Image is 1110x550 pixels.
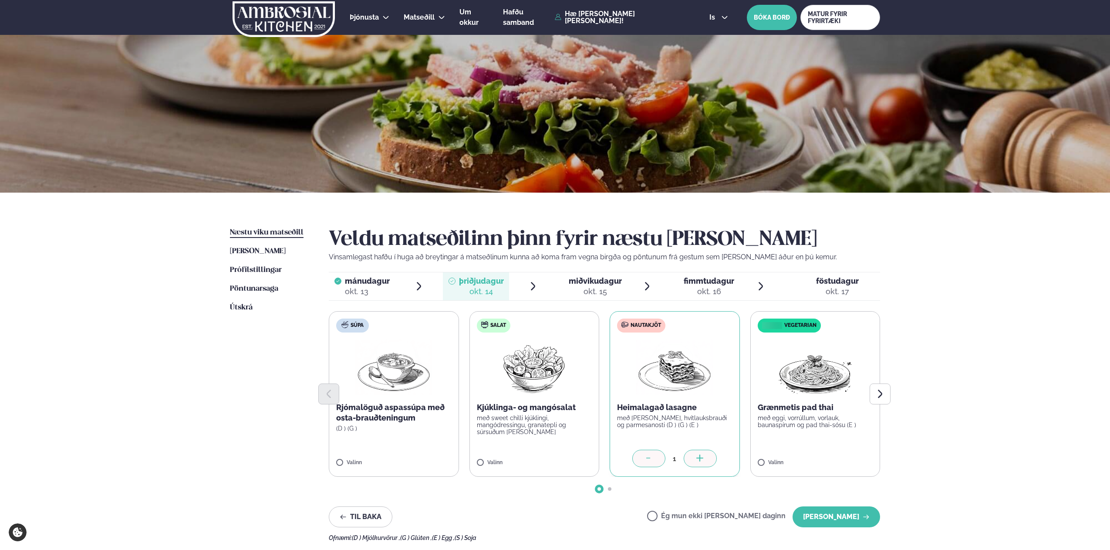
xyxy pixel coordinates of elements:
img: Spagetti.png [777,340,854,395]
span: Salat [490,322,506,329]
img: Lasagna.png [636,340,713,395]
span: þriðjudagur [459,276,504,285]
img: beef.svg [621,321,628,328]
span: Næstu viku matseðill [230,229,304,236]
a: MATUR FYRIR FYRIRTÆKI [800,5,880,30]
span: Matseðill [404,13,435,21]
span: Útskrá [230,304,253,311]
p: Vinsamlegast hafðu í huga að breytingar á matseðlinum kunna að koma fram vegna birgða og pöntunum... [329,252,880,262]
span: (S ) Soja [455,534,476,541]
span: föstudagur [816,276,859,285]
a: Um okkur [459,7,489,28]
p: Kjúklinga- og mangósalat [477,402,592,413]
div: okt. 13 [345,286,390,297]
p: Rjómalöguð aspassúpa með osta-brauðteningum [336,402,452,423]
span: fimmtudagur [684,276,734,285]
span: (G ) Glúten , [400,534,432,541]
img: Soup.png [355,340,432,395]
span: Um okkur [459,8,479,27]
div: 1 [665,454,684,464]
img: salad.svg [481,321,488,328]
p: með [PERSON_NAME], hvítlauksbrauði og parmesanosti (D ) (G ) (E ) [617,414,732,428]
span: Vegetarian [784,322,816,329]
p: með eggi, vorrúllum, vorlauk, baunaspírum og pad thai-sósu (E ) [758,414,873,428]
a: Prófílstillingar [230,265,282,275]
button: BÓKA BORÐ [747,5,797,30]
button: is [702,14,735,21]
img: soup.svg [341,321,348,328]
span: (E ) Egg , [432,534,455,541]
p: Heimalagað lasagne [617,402,732,413]
a: Pöntunarsaga [230,284,278,294]
a: Cookie settings [9,523,27,541]
img: logo [232,1,336,37]
a: Útskrá [230,302,253,313]
div: okt. 17 [816,286,859,297]
img: icon [760,322,784,330]
span: Pöntunarsaga [230,285,278,292]
div: Ofnæmi: [329,534,880,541]
span: (D ) Mjólkurvörur , [352,534,400,541]
span: Þjónusta [350,13,379,21]
span: mánudagur [345,276,390,285]
span: Go to slide 2 [608,487,611,491]
span: Súpa [351,322,364,329]
a: [PERSON_NAME] [230,246,286,257]
span: miðvikudagur [569,276,622,285]
span: [PERSON_NAME] [230,248,286,255]
span: Nautakjöt [631,322,661,329]
div: okt. 14 [459,286,504,297]
span: Go to slide 1 [597,487,601,491]
div: okt. 16 [684,286,734,297]
a: Næstu viku matseðill [230,227,304,238]
span: Prófílstillingar [230,266,282,274]
div: okt. 15 [569,286,622,297]
span: is [709,14,718,21]
button: [PERSON_NAME] [793,506,880,527]
button: Til baka [329,506,392,527]
p: með sweet chilli kjúklingi, mangódressingu, granatepli og súrsuðum [PERSON_NAME] [477,414,592,435]
span: Hafðu samband [503,8,534,27]
a: Matseðill [404,12,435,23]
p: Grænmetis pad thai [758,402,873,413]
a: Hæ [PERSON_NAME] [PERSON_NAME]! [555,10,689,24]
p: (D ) (G ) [336,425,452,432]
button: Previous slide [318,384,339,404]
h2: Veldu matseðilinn þinn fyrir næstu [PERSON_NAME] [329,227,880,252]
button: Next slide [870,384,891,404]
a: Þjónusta [350,12,379,23]
a: Hafðu samband [503,7,550,28]
img: Salad.png [496,340,573,395]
